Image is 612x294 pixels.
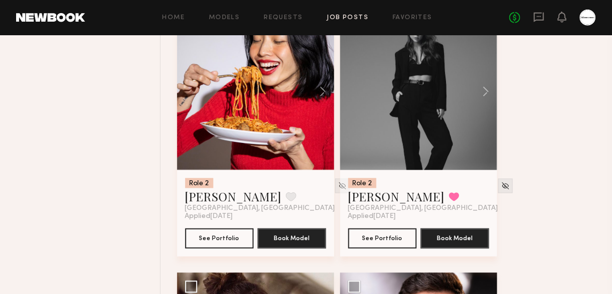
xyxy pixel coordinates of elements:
[209,15,240,21] a: Models
[264,15,303,21] a: Requests
[338,182,347,190] img: Unhide Model
[393,15,432,21] a: Favorites
[163,15,185,21] a: Home
[348,178,376,188] div: Role 2
[421,234,489,242] a: Book Model
[185,188,282,204] a: [PERSON_NAME]
[348,229,417,249] button: See Portfolio
[421,229,489,249] button: Book Model
[348,204,498,212] span: [GEOGRAPHIC_DATA], [GEOGRAPHIC_DATA]
[327,15,369,21] a: Job Posts
[185,204,335,212] span: [GEOGRAPHIC_DATA], [GEOGRAPHIC_DATA]
[185,178,213,188] div: Role 2
[348,212,489,220] div: Applied [DATE]
[258,234,326,242] a: Book Model
[501,182,510,190] img: Unhide Model
[258,229,326,249] button: Book Model
[185,212,326,220] div: Applied [DATE]
[185,229,254,249] button: See Portfolio
[348,188,445,204] a: [PERSON_NAME]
